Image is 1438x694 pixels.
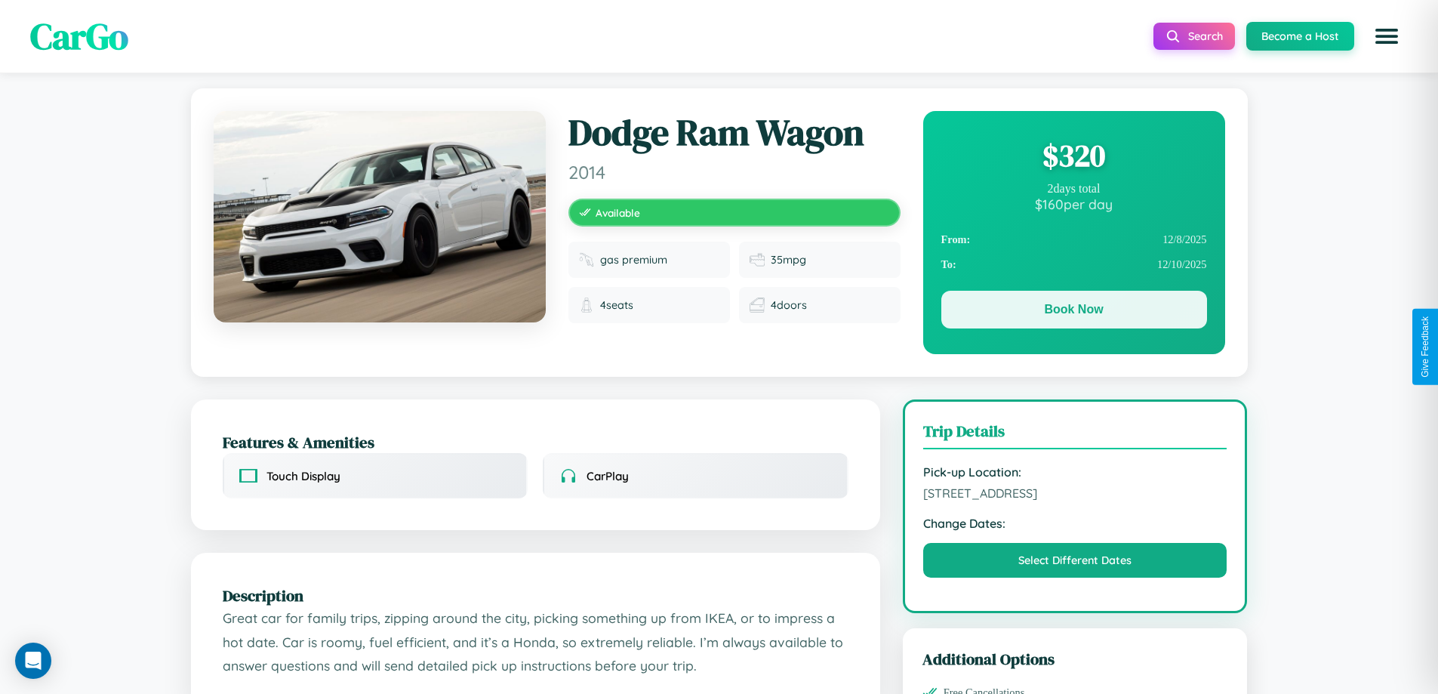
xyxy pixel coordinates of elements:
img: Fuel type [579,252,594,267]
div: 12 / 10 / 2025 [941,252,1207,277]
button: Search [1153,23,1235,50]
div: 12 / 8 / 2025 [941,227,1207,252]
span: gas premium [600,253,667,267]
div: Give Feedback [1420,316,1430,378]
h3: Trip Details [923,420,1227,449]
button: Select Different Dates [923,543,1227,578]
span: CarPlay [587,469,629,483]
strong: From: [941,233,971,246]
span: Available [596,206,640,219]
p: Great car for family trips, zipping around the city, picking something up from IKEA, or to impres... [223,606,848,678]
div: 2 days total [941,182,1207,196]
button: Open menu [1366,15,1408,57]
img: Doors [750,298,765,313]
span: CarGo [30,11,128,61]
span: [STREET_ADDRESS] [923,486,1227,501]
h1: Dodge Ram Wagon [568,111,901,155]
span: Touch Display [266,469,340,483]
span: 4 doors [771,298,807,312]
button: Become a Host [1246,22,1354,51]
strong: Change Dates: [923,516,1227,531]
span: Search [1188,29,1223,43]
div: $ 320 [941,135,1207,176]
span: 2014 [568,161,901,184]
strong: To: [941,258,956,271]
strong: Pick-up Location: [923,464,1227,480]
h2: Description [223,585,848,606]
span: 35 mpg [771,253,806,267]
h3: Additional Options [922,648,1228,670]
div: $ 160 per day [941,196,1207,212]
button: Book Now [941,291,1207,328]
img: Seats [579,298,594,313]
h2: Features & Amenities [223,431,848,453]
img: Dodge Ram Wagon 2014 [214,111,546,322]
div: Open Intercom Messenger [15,643,51,679]
img: Fuel efficiency [750,252,765,267]
span: 4 seats [600,298,633,312]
